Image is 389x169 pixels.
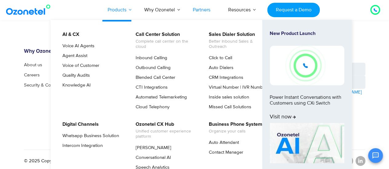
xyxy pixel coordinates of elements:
span: Unified customer experience platform [136,129,196,139]
a: Quality Audits [58,72,91,79]
a: Auto Attendant [205,139,240,146]
a: New Product LaunchPower Instant Conversations with Customers using CXi SwitchVisit now [270,31,344,121]
a: CTI Integrations [132,84,169,91]
a: Security & Compliance [24,83,69,87]
a: Cloud Telephony [132,103,170,111]
a: Inside sales solution [205,94,250,101]
a: Voice AI Agents [58,42,95,50]
a: [PERSON_NAME] [132,144,172,152]
a: Intercom Integration [58,142,104,149]
span: Better Inbound Sales & Outreach [209,39,269,49]
a: Call Center SolutionComplete call center on the cloud [132,31,197,50]
a: Inbound Calling [132,54,168,62]
a: Voice of Customer [58,62,100,69]
a: Digital Channels [58,121,100,128]
a: Conversational AI [132,154,172,161]
span: Complete call center on the cloud [136,39,196,49]
a: Virtual Number | IVR Number [205,84,268,91]
a: Business Phone SystemOrganize your calls [205,121,263,135]
a: Blended Call Center [132,74,176,81]
img: New-Project-17.png [270,46,344,85]
a: AI & CX [58,31,80,38]
h6: Why Ozonetel [24,48,102,54]
p: © 2025 Copyright Ozonetel [24,157,80,164]
span: Organize your calls [209,129,262,134]
a: Sales Dialer SolutionBetter Inbound Sales & Outreach [205,31,270,50]
a: Knowledge AI [58,82,92,89]
a: Missed Call Solutions [205,103,252,111]
span: Visit now [270,114,296,121]
a: Agent Assist [58,52,88,60]
img: AI [270,123,344,163]
a: Request a Demo [267,3,320,17]
a: Whatsapp Business Solution [58,132,120,140]
a: Contact Manager [205,149,244,156]
button: Open chat [368,148,383,163]
a: Ozonetel CX HubUnified customer experience platform [132,121,197,140]
a: CRM Integrations [205,74,244,81]
a: About us [24,62,42,67]
a: Auto Dialers [205,64,234,71]
a: Outbound Calling [132,64,172,71]
a: Careers [24,72,40,77]
a: Click to Call [205,54,233,62]
a: Automated Telemarketing [132,94,188,101]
